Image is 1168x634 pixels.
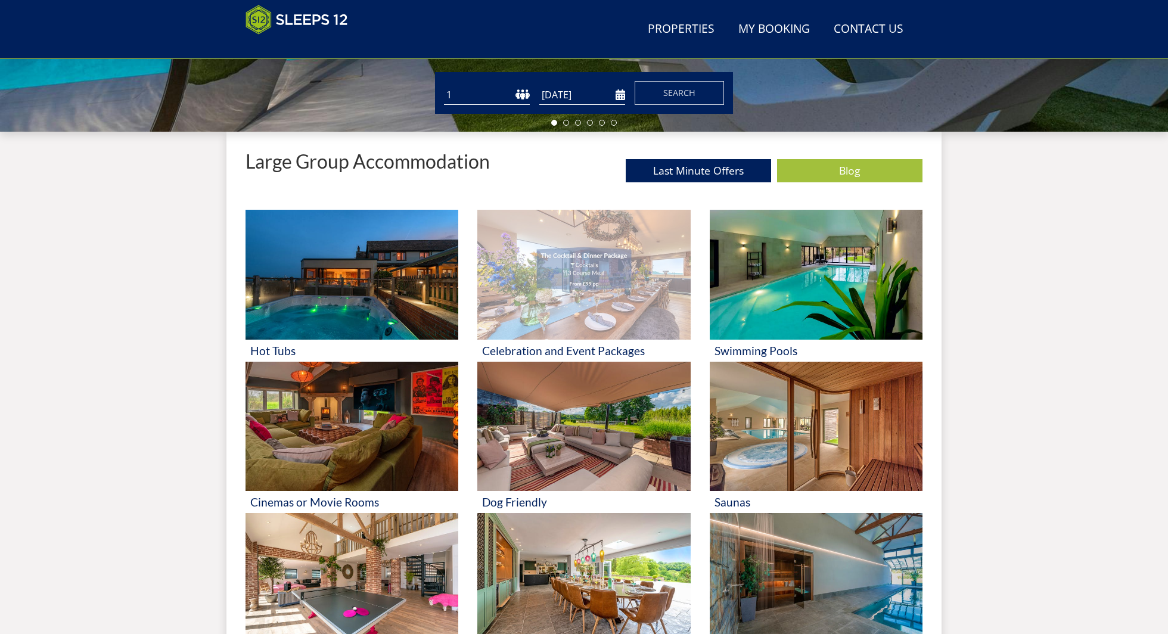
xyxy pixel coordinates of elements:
a: Properties [643,16,719,43]
h3: Dog Friendly [482,496,685,508]
button: Search [635,81,724,105]
span: Search [663,87,695,98]
a: Blog [777,159,922,182]
a: Contact Us [829,16,908,43]
h3: Cinemas or Movie Rooms [250,496,453,508]
a: 'Saunas' - Large Group Accommodation Holiday Ideas Saunas [710,362,922,514]
img: 'Celebration and Event Packages' - Large Group Accommodation Holiday Ideas [477,210,690,340]
a: My Booking [734,16,815,43]
a: 'Swimming Pools' - Large Group Accommodation Holiday Ideas Swimming Pools [710,210,922,362]
p: Large Group Accommodation [246,151,490,172]
a: Last Minute Offers [626,159,771,182]
img: 'Swimming Pools' - Large Group Accommodation Holiday Ideas [710,210,922,340]
a: 'Cinemas or Movie Rooms' - Large Group Accommodation Holiday Ideas Cinemas or Movie Rooms [246,362,458,514]
img: 'Hot Tubs' - Large Group Accommodation Holiday Ideas [246,210,458,340]
h3: Swimming Pools [715,344,918,357]
img: 'Dog Friendly' - Large Group Accommodation Holiday Ideas [477,362,690,492]
h3: Saunas [715,496,918,508]
a: 'Hot Tubs' - Large Group Accommodation Holiday Ideas Hot Tubs [246,210,458,362]
iframe: Customer reviews powered by Trustpilot [240,42,365,52]
img: Sleeps 12 [246,5,348,35]
a: 'Celebration and Event Packages' - Large Group Accommodation Holiday Ideas Celebration and Event ... [477,210,690,362]
img: 'Cinemas or Movie Rooms' - Large Group Accommodation Holiday Ideas [246,362,458,492]
h3: Celebration and Event Packages [482,344,685,357]
a: 'Dog Friendly' - Large Group Accommodation Holiday Ideas Dog Friendly [477,362,690,514]
img: 'Saunas' - Large Group Accommodation Holiday Ideas [710,362,922,492]
h3: Hot Tubs [250,344,453,357]
input: Arrival Date [539,85,625,105]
